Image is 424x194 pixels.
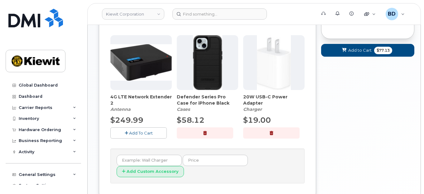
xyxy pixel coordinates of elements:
span: 4G LTE Network Extender 2 [110,94,172,106]
a: Kiewit Corporation [102,8,164,20]
span: BD [388,10,396,18]
img: apple20w.jpg [257,35,291,90]
span: $77.13 [374,47,392,54]
img: defenderiphone14.png [193,35,222,90]
div: 20W USB-C Power Adapter [243,94,305,112]
button: Add to Cart $77.13 [321,44,414,57]
span: Add to Cart [348,47,372,53]
span: 20W USB-C Power Adapter [243,94,305,106]
input: Price [183,155,248,166]
div: Defender Series Pro Case for iPhone Black [177,94,238,112]
div: Quicklinks [360,8,380,20]
input: Find something... [172,8,267,20]
img: 4glte_extender.png [110,44,172,81]
div: 4G LTE Network Extender 2 [110,94,172,112]
span: $58.12 [177,116,205,125]
button: Add To Cart [110,127,167,138]
button: Add Custom Accessory [117,166,184,177]
div: Barbara Dye [381,8,409,20]
iframe: Messenger Launcher [397,167,419,189]
em: Antenna [110,106,131,112]
em: Cases [177,106,190,112]
span: Add To Cart [129,130,153,135]
input: Example: Wall Charger [117,155,182,166]
em: Charger [243,106,262,112]
span: $249.99 [110,116,143,125]
span: Defender Series Pro Case for iPhone Black [177,94,238,106]
span: $19.00 [243,116,271,125]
